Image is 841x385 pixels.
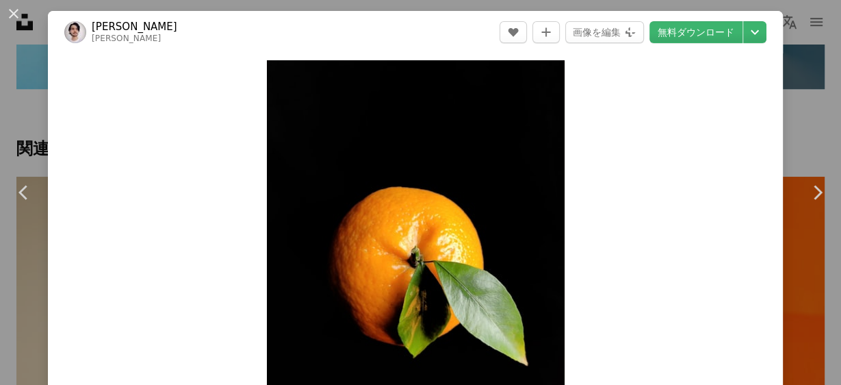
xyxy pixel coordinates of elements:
img: NITISH GOSWAMIのプロフィールを見る [64,21,86,43]
button: いいね！ [500,21,527,43]
a: 次へ [793,127,841,258]
a: [PERSON_NAME] [92,20,177,34]
button: コレクションに追加する [532,21,560,43]
button: 画像を編集 [565,21,644,43]
button: ダウンロードサイズを選択してください [743,21,766,43]
a: [PERSON_NAME] [92,34,161,43]
a: 無料ダウンロード [649,21,742,43]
